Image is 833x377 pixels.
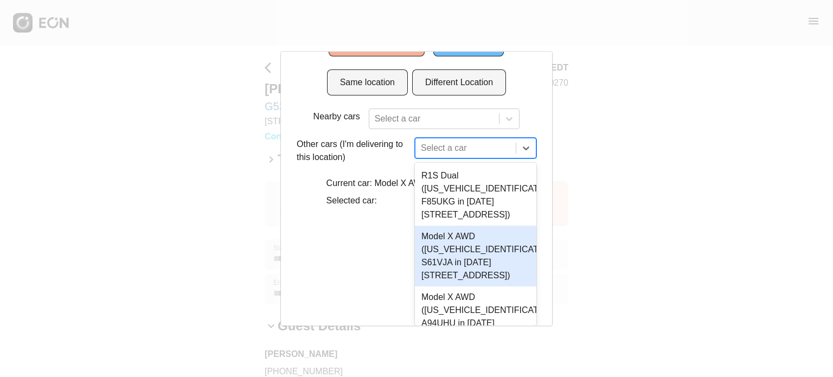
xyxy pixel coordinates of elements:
button: Same location [327,69,408,95]
button: Different Location [412,69,506,95]
div: Model X AWD ([US_VEHICLE_IDENTIFICATION_NUMBER] S61VJA in [DATE][STREET_ADDRESS]) [415,226,536,286]
p: Current car: Model X AWD (G53WAT in 11101) [326,177,507,190]
p: Nearby cars [313,110,360,123]
p: Other cars (I'm delivering to this location) [297,138,411,164]
div: R1S Dual ([US_VEHICLE_IDENTIFICATION_NUMBER] F85UKG in [DATE][STREET_ADDRESS]) [415,165,536,226]
div: Model X AWD ([US_VEHICLE_IDENTIFICATION_NUMBER] A94UHU in [DATE][STREET_ADDRESS]) [415,286,536,347]
p: Selected car: [326,194,507,207]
